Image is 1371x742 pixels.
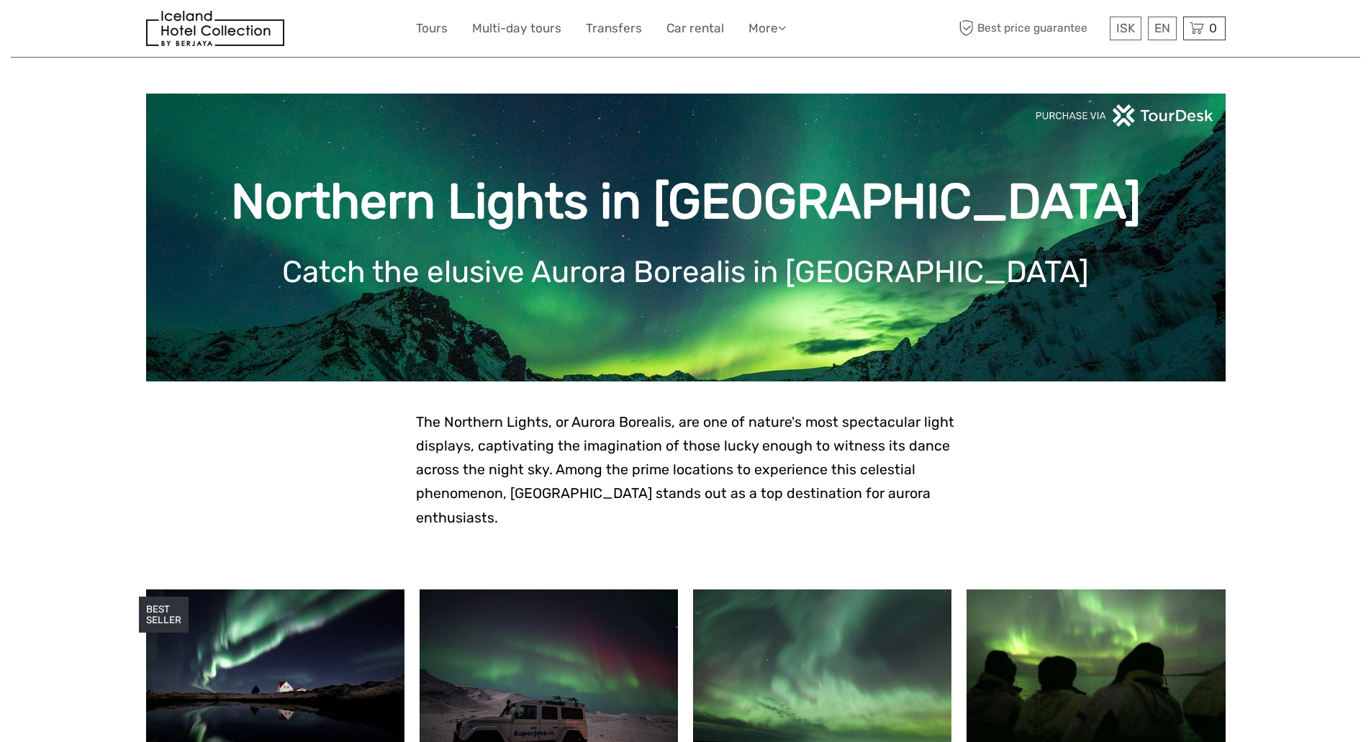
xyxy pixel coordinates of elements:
span: 0 [1207,21,1219,35]
a: Car rental [666,18,724,39]
a: Multi-day tours [472,18,561,39]
a: Tours [416,18,448,39]
span: Best price guarantee [956,17,1106,40]
img: 481-8f989b07-3259-4bb0-90ed-3da368179bdc_logo_small.jpg [146,11,284,46]
img: PurchaseViaTourDeskwhite.png [1035,104,1215,127]
div: BEST SELLER [139,597,189,633]
a: More [748,18,786,39]
a: Transfers [586,18,642,39]
span: The Northern Lights, or Aurora Borealis, are one of nature's most spectacular light displays, cap... [416,414,954,526]
h1: Northern Lights in [GEOGRAPHIC_DATA] [168,173,1204,231]
span: ISK [1116,21,1135,35]
div: EN [1148,17,1177,40]
h1: Catch the elusive Aurora Borealis in [GEOGRAPHIC_DATA] [168,254,1204,290]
